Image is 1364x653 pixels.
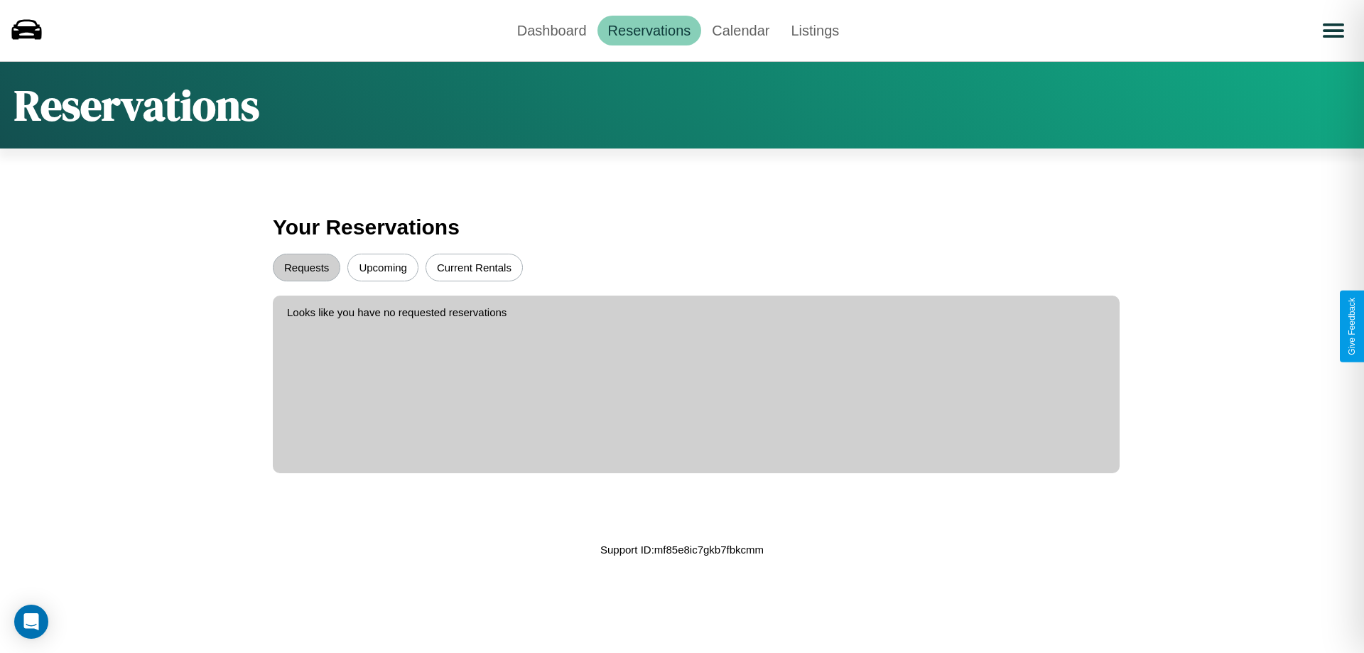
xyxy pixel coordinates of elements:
[14,76,259,134] h1: Reservations
[14,605,48,639] div: Open Intercom Messenger
[597,16,702,45] a: Reservations
[780,16,850,45] a: Listings
[426,254,523,281] button: Current Rentals
[273,208,1091,247] h3: Your Reservations
[507,16,597,45] a: Dashboard
[347,254,418,281] button: Upcoming
[273,254,340,281] button: Requests
[600,540,764,559] p: Support ID: mf85e8ic7gkb7fbkcmm
[1347,298,1357,355] div: Give Feedback
[287,303,1105,322] p: Looks like you have no requested reservations
[701,16,780,45] a: Calendar
[1314,11,1353,50] button: Open menu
